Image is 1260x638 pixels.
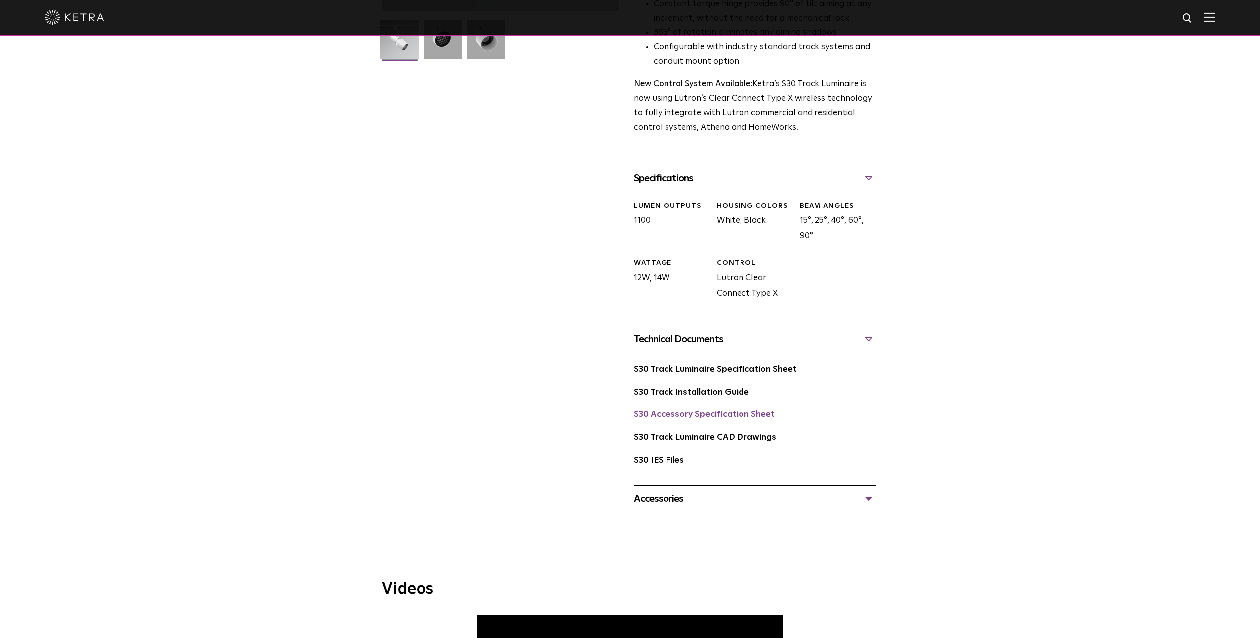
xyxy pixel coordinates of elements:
div: 1100 [626,201,709,244]
div: LUMEN OUTPUTS [634,201,709,211]
img: ketra-logo-2019-white [45,10,104,25]
h3: Videos [382,581,879,597]
a: S30 Track Luminaire CAD Drawings [634,433,776,442]
img: search icon [1182,12,1194,25]
div: 15°, 25°, 40°, 60°, 90° [792,201,875,244]
div: Specifications [634,170,876,186]
a: S30 Accessory Specification Sheet [634,410,775,419]
div: WATTAGE [634,258,709,268]
div: Accessories [634,491,876,507]
a: S30 IES Files [634,456,684,465]
div: White, Black [709,201,792,244]
div: Lutron Clear Connect Type X [709,258,792,301]
div: Technical Documents [634,331,876,347]
p: Ketra’s S30 Track Luminaire is now using Lutron’s Clear Connect Type X wireless technology to ful... [634,78,876,135]
img: 9e3d97bd0cf938513d6e [467,20,505,66]
li: Configurable with industry standard track systems and conduit mount option [654,40,876,69]
a: S30 Track Luminaire Specification Sheet [634,365,797,374]
div: CONTROL [717,258,792,268]
strong: New Control System Available: [634,80,752,88]
img: S30-Track-Luminaire-2021-Web-Square [380,20,419,66]
img: Hamburger%20Nav.svg [1204,12,1215,22]
a: S30 Track Installation Guide [634,388,749,397]
div: BEAM ANGLES [800,201,875,211]
img: 3b1b0dc7630e9da69e6b [424,20,462,66]
div: 12W, 14W [626,258,709,301]
div: HOUSING COLORS [717,201,792,211]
